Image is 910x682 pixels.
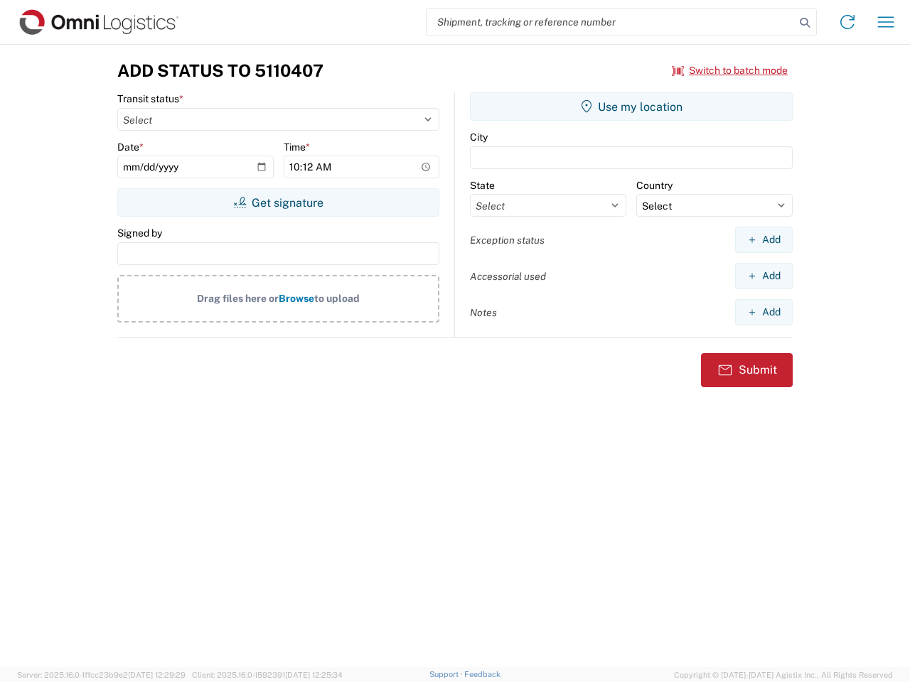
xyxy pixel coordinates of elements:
[735,299,793,325] button: Add
[117,60,323,81] h3: Add Status to 5110407
[735,227,793,253] button: Add
[117,141,144,153] label: Date
[117,92,183,105] label: Transit status
[464,670,500,678] a: Feedback
[470,179,495,192] label: State
[674,669,893,681] span: Copyright © [DATE]-[DATE] Agistix Inc., All Rights Reserved
[284,141,310,153] label: Time
[735,263,793,289] button: Add
[314,293,360,304] span: to upload
[470,270,546,283] label: Accessorial used
[279,293,314,304] span: Browse
[470,306,497,319] label: Notes
[117,227,162,239] label: Signed by
[470,234,545,247] label: Exception status
[17,671,186,679] span: Server: 2025.16.0-1ffcc23b9e2
[285,671,343,679] span: [DATE] 12:25:34
[429,670,465,678] a: Support
[701,353,793,387] button: Submit
[117,188,439,217] button: Get signature
[470,92,793,121] button: Use my location
[672,59,788,82] button: Switch to batch mode
[128,671,186,679] span: [DATE] 12:29:29
[197,293,279,304] span: Drag files here or
[192,671,343,679] span: Client: 2025.16.0-1592391
[427,9,795,36] input: Shipment, tracking or reference number
[636,179,673,192] label: Country
[470,131,488,144] label: City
